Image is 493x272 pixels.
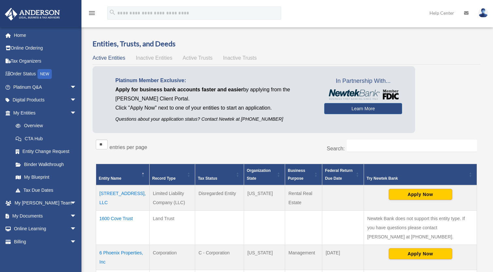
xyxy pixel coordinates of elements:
[96,210,150,245] td: 1600 Cove Trust
[364,164,477,185] th: Try Newtek Bank : Activate to sort
[195,164,244,185] th: Tax Status: Activate to sort
[150,245,195,270] td: Corporation
[223,55,257,61] span: Inactive Trusts
[244,164,285,185] th: Organization State: Activate to sort
[9,132,83,145] a: CTA Hub
[70,106,83,120] span: arrow_drop_down
[88,11,96,17] a: menu
[115,85,314,103] p: by applying from the [PERSON_NAME] Client Portal.
[9,119,80,132] a: Overview
[70,197,83,210] span: arrow_drop_down
[285,164,322,185] th: Business Purpose: Activate to sort
[5,222,86,235] a: Online Learningarrow_drop_down
[150,185,195,211] td: Limited Liability Company (LLC)
[136,55,172,61] span: Inactive Entities
[285,245,322,270] td: Management
[325,168,353,181] span: Federal Return Due Date
[322,245,364,270] td: [DATE]
[96,185,150,211] td: [STREET_ADDRESS], LLC
[150,164,195,185] th: Record Type: Activate to sort
[37,69,52,79] div: NEW
[478,8,488,18] img: User Pic
[115,87,243,92] span: Apply for business bank accounts faster and easier
[70,81,83,94] span: arrow_drop_down
[70,235,83,249] span: arrow_drop_down
[96,245,150,270] td: 6 Phoenix Properties, Inc
[150,210,195,245] td: Land Trust
[389,189,452,200] button: Apply Now
[5,68,86,81] a: Order StatusNEW
[364,210,477,245] td: Newtek Bank does not support this entity type. If you have questions please contact [PERSON_NAME]...
[9,145,83,158] a: Entity Change Request
[96,164,150,185] th: Entity Name: Activate to invert sorting
[247,168,270,181] span: Organization State
[244,185,285,211] td: [US_STATE]
[288,168,305,181] span: Business Purpose
[9,158,83,171] a: Binder Walkthrough
[183,55,213,61] span: Active Trusts
[70,209,83,223] span: arrow_drop_down
[5,248,86,261] a: Events Calendar
[115,103,314,113] p: Click "Apply Now" next to one of your entities to start an application.
[367,174,467,182] div: Try Newtek Bank
[5,29,86,42] a: Home
[3,8,62,21] img: Anderson Advisors Platinum Portal
[5,106,83,119] a: My Entitiesarrow_drop_down
[389,248,452,259] button: Apply Now
[324,76,402,86] span: In Partnership With...
[115,76,314,85] p: Platinum Member Exclusive:
[93,55,125,61] span: Active Entities
[327,89,399,100] img: NewtekBankLogoSM.png
[5,81,86,94] a: Platinum Q&Aarrow_drop_down
[109,144,147,150] label: entries per page
[70,222,83,236] span: arrow_drop_down
[5,209,86,222] a: My Documentsarrow_drop_down
[9,184,83,197] a: Tax Due Dates
[9,171,83,184] a: My Blueprint
[195,245,244,270] td: C - Corporation
[198,176,217,181] span: Tax Status
[115,115,314,123] p: Questions about your application status? Contact Newtek at [PHONE_NUMBER]
[99,176,121,181] span: Entity Name
[93,39,480,49] h3: Entities, Trusts, and Deeds
[88,9,96,17] i: menu
[244,245,285,270] td: [US_STATE]
[5,235,86,248] a: Billingarrow_drop_down
[324,103,402,114] a: Learn More
[327,146,345,151] label: Search:
[109,9,116,16] i: search
[5,94,86,107] a: Digital Productsarrow_drop_down
[152,176,176,181] span: Record Type
[322,164,364,185] th: Federal Return Due Date: Activate to sort
[195,185,244,211] td: Disregarded Entity
[5,197,86,210] a: My [PERSON_NAME] Teamarrow_drop_down
[70,94,83,107] span: arrow_drop_down
[5,42,86,55] a: Online Ordering
[5,54,86,68] a: Tax Organizers
[285,185,322,211] td: Rental Real Estate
